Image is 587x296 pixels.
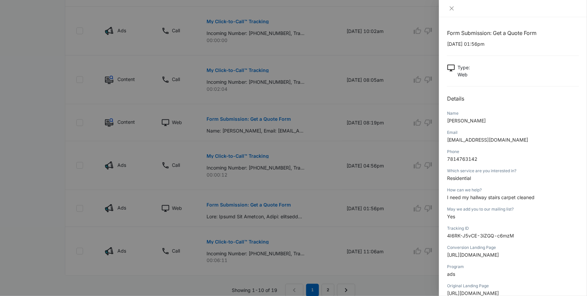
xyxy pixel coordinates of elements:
div: How can we help? [447,187,579,193]
div: Phone [447,149,579,155]
p: Web [457,71,470,78]
div: Name [447,110,579,116]
span: [URL][DOMAIN_NAME] [447,290,499,296]
p: Type : [457,64,470,71]
h1: Form Submission: Get a Quote Form [447,29,579,37]
span: [URL][DOMAIN_NAME] [447,252,499,258]
span: 4I6RK-J5vCE-3iZGQ-c6mzM [447,233,514,238]
p: [DATE] 01:56pm [447,40,579,47]
span: I need my hallway stairs carpet cleaned [447,194,535,200]
span: [PERSON_NAME] [447,118,486,123]
div: Email [447,129,579,136]
div: Tracking ID [447,225,579,231]
span: Yes [447,214,455,219]
div: Program [447,264,579,270]
span: Residential [447,175,471,181]
div: Conversion Landing Page [447,245,579,251]
span: ads [447,271,455,277]
div: Which service are you interested in? [447,168,579,174]
span: close [449,6,454,11]
div: Original Landing Page [447,283,579,289]
span: [EMAIL_ADDRESS][DOMAIN_NAME] [447,137,528,143]
h2: Details [447,95,579,103]
span: 7814763142 [447,156,477,162]
button: Close [447,5,456,11]
div: May we add you to our mailing list? [447,206,579,212]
